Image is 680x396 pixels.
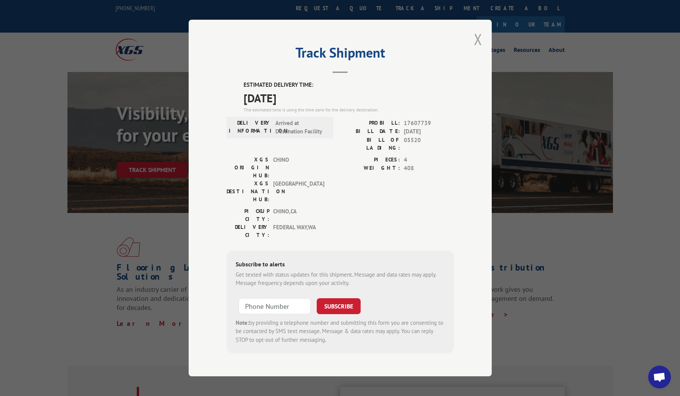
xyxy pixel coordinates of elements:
[236,319,445,344] div: by providing a telephone number and submitting this form you are consenting to be contacted by SM...
[244,106,454,113] div: The estimated time is using the time zone for the delivery destination.
[404,119,454,128] span: 17607739
[244,89,454,106] span: [DATE]
[227,180,269,203] label: XGS DESTINATION HUB:
[340,156,400,164] label: PIECES:
[648,366,671,388] div: Open chat
[273,207,324,223] span: CHINO , CA
[275,119,327,136] span: Arrived at Destination Facility
[404,164,454,173] span: 408
[404,127,454,136] span: [DATE]
[317,298,361,314] button: SUBSCRIBE
[227,156,269,180] label: XGS ORIGIN HUB:
[227,47,454,62] h2: Track Shipment
[244,81,454,89] label: ESTIMATED DELIVERY TIME:
[273,223,324,239] span: FEDERAL WAY , WA
[273,156,324,180] span: CHINO
[227,207,269,223] label: PICKUP CITY:
[239,298,311,314] input: Phone Number
[236,260,445,271] div: Subscribe to alerts
[404,136,454,152] span: 05520
[273,180,324,203] span: [GEOGRAPHIC_DATA]
[236,271,445,288] div: Get texted with status updates for this shipment. Message and data rates may apply. Message frequ...
[474,29,482,49] button: Close modal
[340,119,400,128] label: PROBILL:
[236,319,249,326] strong: Note:
[229,119,272,136] label: DELIVERY INFORMATION:
[340,136,400,152] label: BILL OF LADING:
[227,223,269,239] label: DELIVERY CITY:
[340,164,400,173] label: WEIGHT:
[340,127,400,136] label: BILL DATE:
[404,156,454,164] span: 4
